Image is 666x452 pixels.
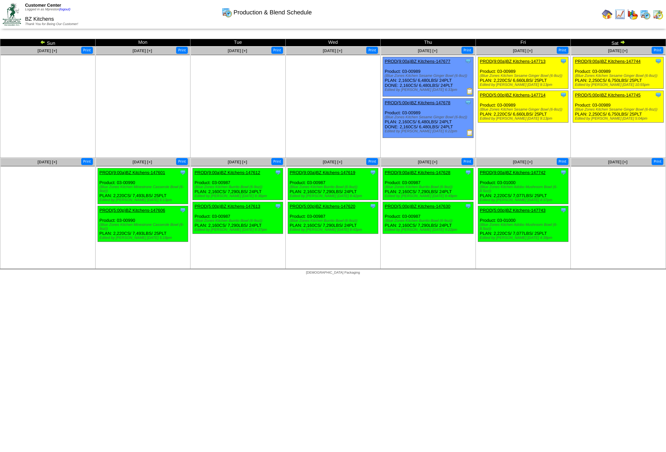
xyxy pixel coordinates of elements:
[381,39,476,46] td: Thu
[465,99,472,106] img: Tooltip
[59,8,71,11] a: (logout)
[480,223,568,231] div: (Blue Zones Kitchen Adobo Mushroom Bowl (6-8.5oz))
[575,117,663,121] div: Edited by [PERSON_NAME] [DATE] 5:04pm
[385,170,450,175] a: PROD(9:00a)BZ Kitchens-147628
[275,203,281,209] img: Tooltip
[222,7,232,18] img: calendarprod.gif
[228,48,247,53] a: [DATE] [+]
[100,223,188,231] div: (Blue Zones Kitchen Minestrone Casserole Bowl (6-9oz))
[478,206,568,242] div: Product: 03-01000 PLAN: 2,220CS / 7,077LBS / 25PLT
[478,57,568,89] div: Product: 03-00989 PLAN: 2,220CS / 6,660LBS / 25PLT
[480,93,546,98] a: PROD(5:00p)BZ Kitchens-147714
[25,8,71,11] span: Logged in as Mpreston
[194,170,260,175] a: PROD(9:00a)BZ Kitchens-147612
[560,92,567,98] img: Tooltip
[478,168,568,204] div: Product: 03-01000 PLAN: 2,220CS / 7,077LBS / 25PLT
[461,47,473,54] button: Print
[370,203,376,209] img: Tooltip
[385,100,450,105] a: PROD(5:00p)BZ Kitchens-147678
[640,9,651,20] img: calendarprod.gif
[465,169,472,176] img: Tooltip
[275,169,281,176] img: Tooltip
[571,39,666,46] td: Sat
[193,168,283,200] div: Product: 03-00987 PLAN: 2,160CS / 7,290LBS / 24PLT
[608,48,628,53] a: [DATE] [+]
[480,236,568,240] div: Edited by [PERSON_NAME] [DATE] 4:38pm
[467,129,473,136] img: Production Report
[480,83,568,87] div: Edited by [PERSON_NAME] [DATE] 9:13pm
[385,74,473,78] div: (Blue Zones Kitchen Sesame Ginger Bowl (6-8oz))
[290,185,378,189] div: (Blue Zones Kitchen Burrito Bowl (6-9oz))
[194,185,283,189] div: (Blue Zones Kitchen Burrito Bowl (6-9oz))
[194,194,283,198] div: Edited by [PERSON_NAME] [DATE] 8:36pm
[385,88,473,92] div: Edited by [PERSON_NAME] [DATE] 6:33pm
[615,9,625,20] img: line_graph.gif
[575,83,663,87] div: Edited by [PERSON_NAME] [DATE] 10:55pm
[100,236,188,240] div: Edited by [PERSON_NAME] [DATE] 5:18pm
[81,158,93,165] button: Print
[100,198,188,202] div: Edited by [PERSON_NAME] [DATE] 6:13pm
[513,160,532,164] a: [DATE] [+]
[575,59,641,64] a: PROD(9:00a)BZ Kitchens-147744
[465,58,472,64] img: Tooltip
[366,158,378,165] button: Print
[95,39,190,46] td: Mon
[98,168,188,204] div: Product: 03-00990 PLAN: 2,220CS / 7,493LBS / 25PLT
[323,160,342,164] a: [DATE] [+]
[228,160,247,164] a: [DATE] [+]
[133,160,152,164] span: [DATE] [+]
[383,99,473,138] div: Product: 03-00989 PLAN: 2,160CS / 6,480LBS / 24PLT DONE: 2,160CS / 6,480LBS / 24PLT
[288,202,378,234] div: Product: 03-00987 PLAN: 2,160CS / 7,290LBS / 24PLT
[290,170,356,175] a: PROD(9:00a)BZ Kitchens-147619
[575,93,641,98] a: PROD(5:00p)BZ Kitchens-147745
[602,9,613,20] img: home.gif
[478,91,568,123] div: Product: 03-00989 PLAN: 2,220CS / 6,660LBS / 25PLT
[271,47,283,54] button: Print
[652,158,663,165] button: Print
[480,185,568,193] div: (Blue Zones Kitchen Adobo Mushroom Bowl (6-8.5oz))
[418,160,437,164] a: [DATE] [+]
[480,59,546,64] a: PROD(9:00a)BZ Kitchens-147713
[133,48,152,53] span: [DATE] [+]
[575,108,663,112] div: (Blue Zones Kitchen Sesame Ginger Bowl (6-8oz))
[560,58,567,64] img: Tooltip
[100,208,165,213] a: PROD(5:00p)BZ Kitchens-147606
[385,185,473,189] div: (Blue Zones Kitchen Burrito Bowl (6-9oz))
[385,129,473,133] div: Edited by [PERSON_NAME] [DATE] 6:22pm
[655,58,662,64] img: Tooltip
[190,39,286,46] td: Tue
[655,92,662,98] img: Tooltip
[37,48,57,53] a: [DATE] [+]
[290,194,378,198] div: Edited by [PERSON_NAME] [DATE] 8:42pm
[179,207,186,213] img: Tooltip
[480,198,568,202] div: Edited by [PERSON_NAME] [DATE] 4:37pm
[366,47,378,54] button: Print
[194,204,260,209] a: PROD(5:00p)BZ Kitchens-147613
[575,74,663,78] div: (Blue Zones Kitchen Sesame Ginger Bowl (6-8oz))
[25,22,78,26] span: Thank You for Being Our Customer!
[40,39,45,45] img: arrowleft.gif
[179,169,186,176] img: Tooltip
[234,9,312,16] span: Production & Blend Schedule
[98,206,188,242] div: Product: 03-00990 PLAN: 2,220CS / 7,493LBS / 25PLT
[176,158,188,165] button: Print
[176,47,188,54] button: Print
[385,204,450,209] a: PROD(5:00p)BZ Kitchens-147630
[285,39,381,46] td: Wed
[418,48,437,53] a: [DATE] [+]
[476,39,571,46] td: Fri
[288,168,378,200] div: Product: 03-00987 PLAN: 2,160CS / 7,290LBS / 24PLT
[557,47,568,54] button: Print
[306,271,360,275] span: [DEMOGRAPHIC_DATA] Packaging
[513,48,532,53] a: [DATE] [+]
[194,219,283,223] div: (Blue Zones Kitchen Burrito Bowl (6-9oz))
[290,219,378,223] div: (Blue Zones Kitchen Burrito Bowl (6-9oz))
[100,170,165,175] a: PROD(9:00a)BZ Kitchens-147601
[383,202,473,234] div: Product: 03-00987 PLAN: 2,160CS / 7,290LBS / 24PLT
